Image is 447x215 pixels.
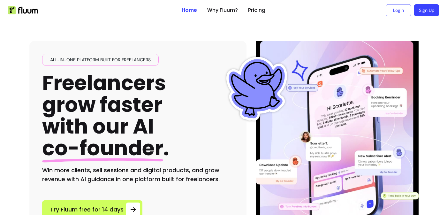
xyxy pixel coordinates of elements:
[42,72,169,159] h1: Freelancers grow faster with our AI .
[248,6,265,14] a: Pricing
[50,205,124,214] span: Try Fluum free for 14 days
[414,4,439,16] a: Sign Up
[225,57,289,121] img: Fluum Duck sticker
[42,134,163,162] span: co-founder
[386,4,411,16] a: Login
[207,6,238,14] a: Why Fluum?
[42,166,234,184] h2: Win more clients, sell sessions and digital products, and grow revenue with AI guidance in one pl...
[48,57,153,63] span: All-in-one platform built for freelancers
[8,6,38,14] img: Fluum Logo
[182,6,197,14] a: Home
